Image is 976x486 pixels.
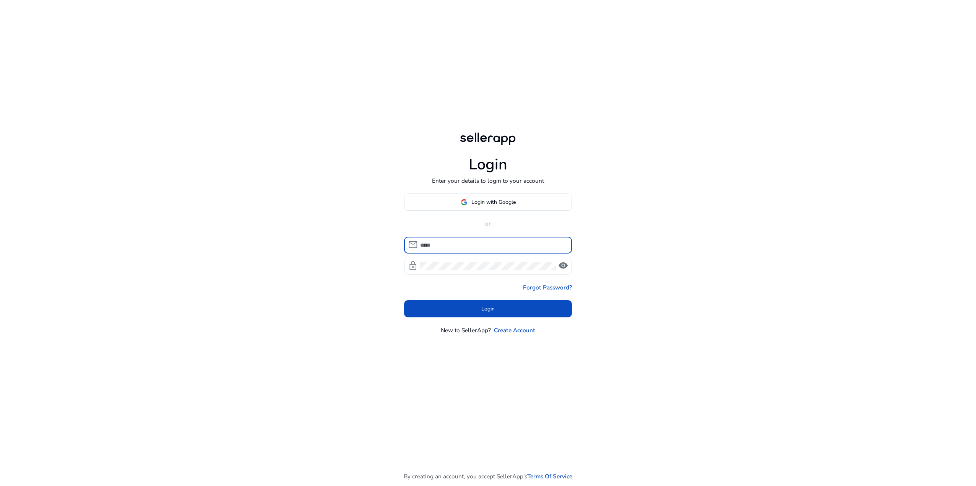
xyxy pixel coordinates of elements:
span: lock [408,261,418,271]
p: Enter your details to login to your account [432,176,544,185]
span: Login with Google [471,198,516,206]
a: Create Account [494,326,535,335]
a: Terms Of Service [527,472,572,481]
span: visibility [558,261,568,271]
p: or [404,219,572,228]
img: google-logo.svg [461,199,468,206]
span: Login [481,305,495,313]
a: Forgot Password? [523,283,572,292]
button: Login [404,300,572,317]
button: Login with Google [404,193,572,211]
span: mail [408,240,418,250]
p: New to SellerApp? [441,326,491,335]
h1: Login [469,156,507,174]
